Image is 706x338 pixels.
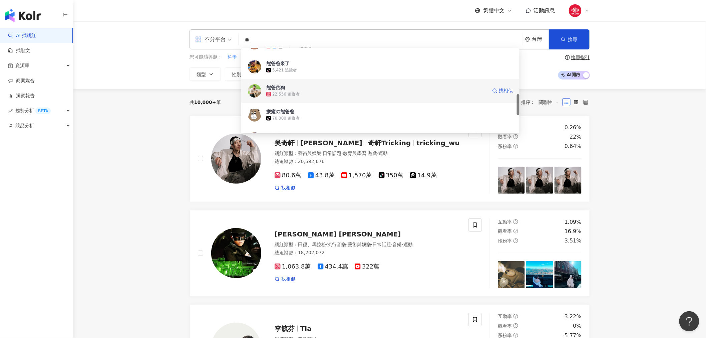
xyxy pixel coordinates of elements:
[225,67,256,81] button: 性別
[498,144,512,149] span: 漲粉率
[571,55,590,60] div: 搜尋指引
[368,151,377,156] span: 遊戲
[190,54,222,60] span: 您可能感興趣：
[513,314,518,319] span: question-circle
[555,167,582,194] img: post-image
[248,132,261,146] img: KOL Avatar
[555,261,582,288] img: post-image
[272,92,300,97] div: 22,556 追蹤者
[565,218,582,226] div: 1.09%
[393,242,402,247] span: 音樂
[266,60,290,67] div: 熊爸爸來了
[391,242,392,247] span: ·
[326,242,327,247] span: ·
[341,151,343,156] span: ·
[298,242,326,247] span: 田徑、馬拉松
[266,84,285,91] div: 熊爸估狗
[5,9,41,22] img: logo
[377,151,378,156] span: ·
[355,263,379,270] span: 322萬
[211,134,261,184] img: KOL Avatar
[492,84,513,98] a: 找相似
[348,242,371,247] span: 藝術與娛樂
[565,55,570,60] span: question-circle
[227,53,237,61] button: 科學
[483,7,504,14] span: 繁體中文
[194,100,216,105] span: 10,000+
[8,47,30,54] a: 找貼文
[498,228,512,234] span: 觀看率
[410,172,437,179] span: 14.9萬
[300,325,312,333] span: Tia
[195,36,202,43] span: appstore
[197,72,206,77] span: 類型
[248,108,261,122] img: KOL Avatar
[379,151,388,156] span: 運動
[323,151,341,156] span: 日常話題
[498,323,512,329] span: 觀看率
[341,172,372,179] span: 1,570萬
[402,242,403,247] span: ·
[275,276,295,283] a: 找相似
[275,249,460,256] div: 總追蹤數 ： 18,202,072
[372,242,391,247] span: 日常話題
[513,229,518,233] span: question-circle
[275,150,460,157] div: 網紅類型 ：
[498,134,512,139] span: 觀看率
[573,322,582,330] div: 0%
[275,325,295,333] span: 李毓芬
[228,54,237,60] span: 科學
[565,237,582,244] div: 3.51%
[343,151,366,156] span: 教育與學習
[569,4,582,17] img: GD.jpg
[513,219,518,224] span: question-circle
[532,36,549,42] div: 台灣
[275,172,301,179] span: 80.6萬
[565,124,582,131] div: 0.26%
[366,151,368,156] span: ·
[281,276,295,283] span: 找相似
[272,67,297,73] div: 5,421 追蹤者
[498,261,525,288] img: post-image
[272,116,300,121] div: 70,000 追蹤者
[568,37,578,42] span: 搜尋
[275,230,401,238] span: [PERSON_NAME] [PERSON_NAME]
[15,103,51,118] span: 趨勢分析
[266,108,294,115] div: 療癒の熊爸爸
[565,313,582,320] div: 3.22%
[498,219,512,224] span: 互動率
[521,97,563,108] div: 排序：
[298,151,321,156] span: 藝術與娛樂
[232,72,241,77] span: 性別
[275,241,460,248] div: 網紅類型 ：
[275,158,460,165] div: 總追蹤數 ： 20,592,676
[190,116,590,202] a: KOL Avatar吳奇軒[PERSON_NAME]奇軒Trickingtricking_wu網紅類型：藝術與娛樂·日常話題·教育與學習·遊戲·運動總追蹤數：20,592,67680.6萬43....
[275,185,295,191] a: 找相似
[15,58,29,73] span: 資源庫
[248,60,261,73] img: KOL Avatar
[498,333,512,338] span: 漲粉率
[525,37,530,42] span: environment
[8,77,35,84] a: 商案媒合
[190,67,221,81] button: 類型
[15,118,34,133] span: 競品分析
[8,93,35,99] a: 洞察報告
[499,88,513,94] span: 找相似
[498,167,525,194] img: post-image
[526,167,553,194] img: post-image
[565,228,582,235] div: 16.9%
[565,143,582,150] div: 0.64%
[513,134,518,139] span: question-circle
[211,228,261,278] img: KOL Avatar
[526,261,553,288] img: post-image
[318,263,348,270] span: 434.4萬
[379,172,403,179] span: 350萬
[513,323,518,328] span: question-circle
[346,242,347,247] span: ·
[308,172,335,179] span: 43.8萬
[190,210,590,297] a: KOL Avatar[PERSON_NAME] [PERSON_NAME]網紅類型：田徑、馬拉松·流行音樂·藝術與娛樂·日常話題·音樂·運動總追蹤數：18,202,0721,063.8萬434....
[513,238,518,243] span: question-circle
[570,133,582,141] div: 22%
[539,97,559,108] span: 關聯性
[321,151,323,156] span: ·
